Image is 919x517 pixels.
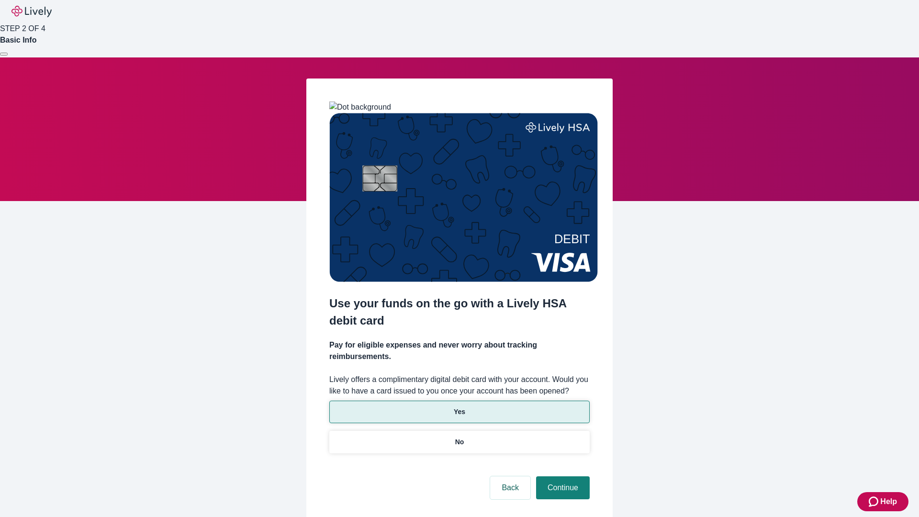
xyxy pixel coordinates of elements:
[869,496,880,507] svg: Zendesk support icon
[329,374,590,397] label: Lively offers a complimentary digital debit card with your account. Would you like to have a card...
[329,339,590,362] h4: Pay for eligible expenses and never worry about tracking reimbursements.
[880,496,897,507] span: Help
[329,113,598,282] img: Debit card
[454,407,465,417] p: Yes
[329,295,590,329] h2: Use your funds on the go with a Lively HSA debit card
[455,437,464,447] p: No
[490,476,530,499] button: Back
[857,492,908,511] button: Zendesk support iconHelp
[11,6,52,17] img: Lively
[536,476,590,499] button: Continue
[329,401,590,423] button: Yes
[329,431,590,453] button: No
[329,101,391,113] img: Dot background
